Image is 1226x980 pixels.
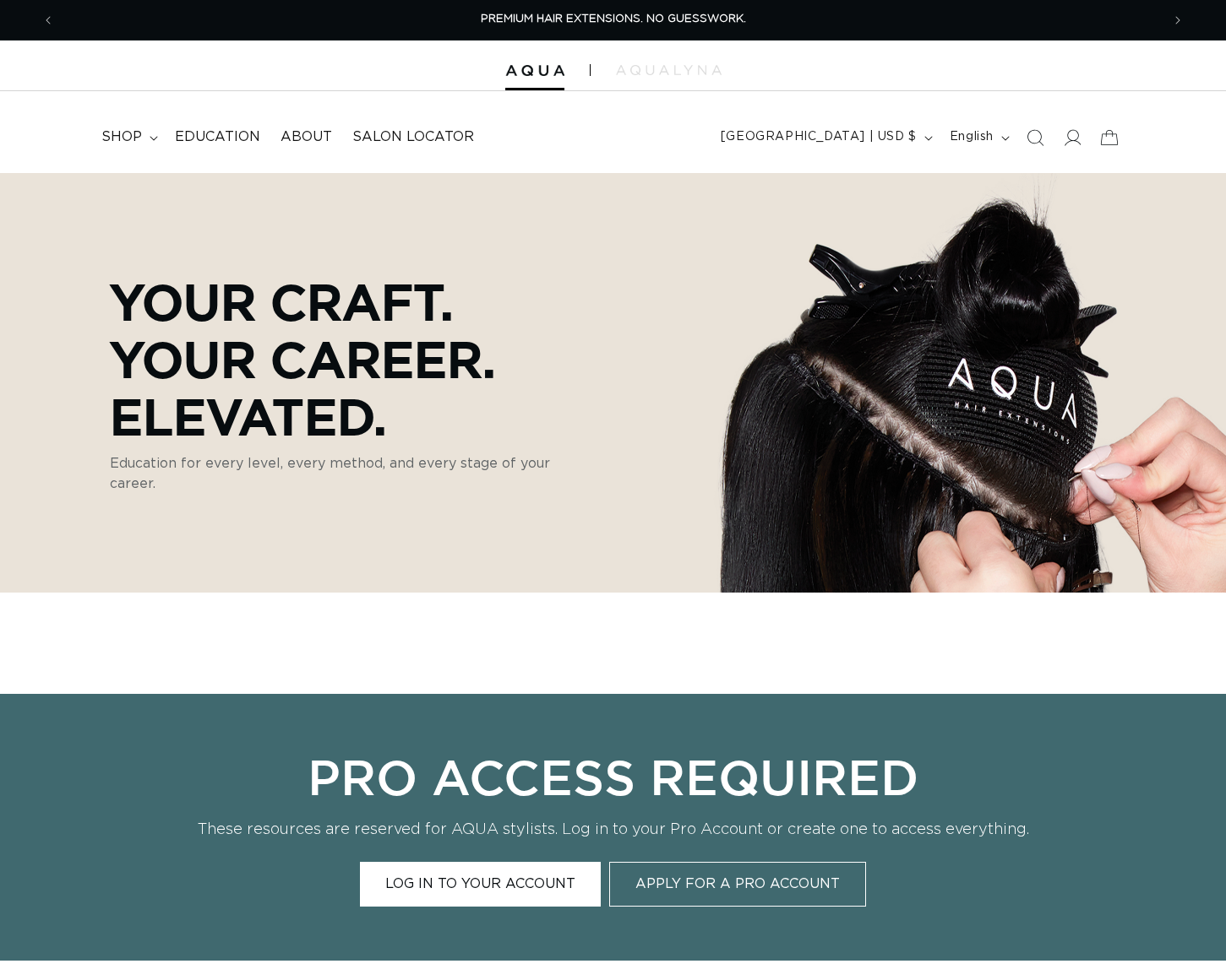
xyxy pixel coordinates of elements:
span: Education [175,128,260,146]
a: Salon Locator [342,118,484,156]
p: Your Craft. Your Career. Elevated. [110,273,591,445]
summary: Search [1016,119,1054,156]
span: [GEOGRAPHIC_DATA] | USD $ [721,128,917,146]
img: Aqua Hair Extensions [505,65,564,77]
img: aqualyna.com [616,65,722,75]
span: English [950,128,994,146]
span: shop [101,128,142,146]
button: [GEOGRAPHIC_DATA] | USD $ [711,122,940,154]
button: English [940,122,1016,154]
a: About [270,118,342,156]
a: Apply for a Pro Account [609,862,866,907]
p: Pro Access Required [196,748,1031,805]
a: Education [165,118,270,156]
span: About [281,128,332,146]
summary: shop [91,118,165,156]
button: Next announcement [1159,4,1196,36]
a: Log In to Your Account [360,862,601,907]
span: PREMIUM HAIR EXTENSIONS. NO GUESSWORK. [481,14,746,24]
p: Education for every level, every method, and every stage of your career. [110,453,591,494]
span: Salon Locator [352,128,474,146]
button: Previous announcement [30,4,67,36]
p: These resources are reserved for AQUA stylists. Log in to your Pro Account or create one to acces... [196,819,1031,841]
